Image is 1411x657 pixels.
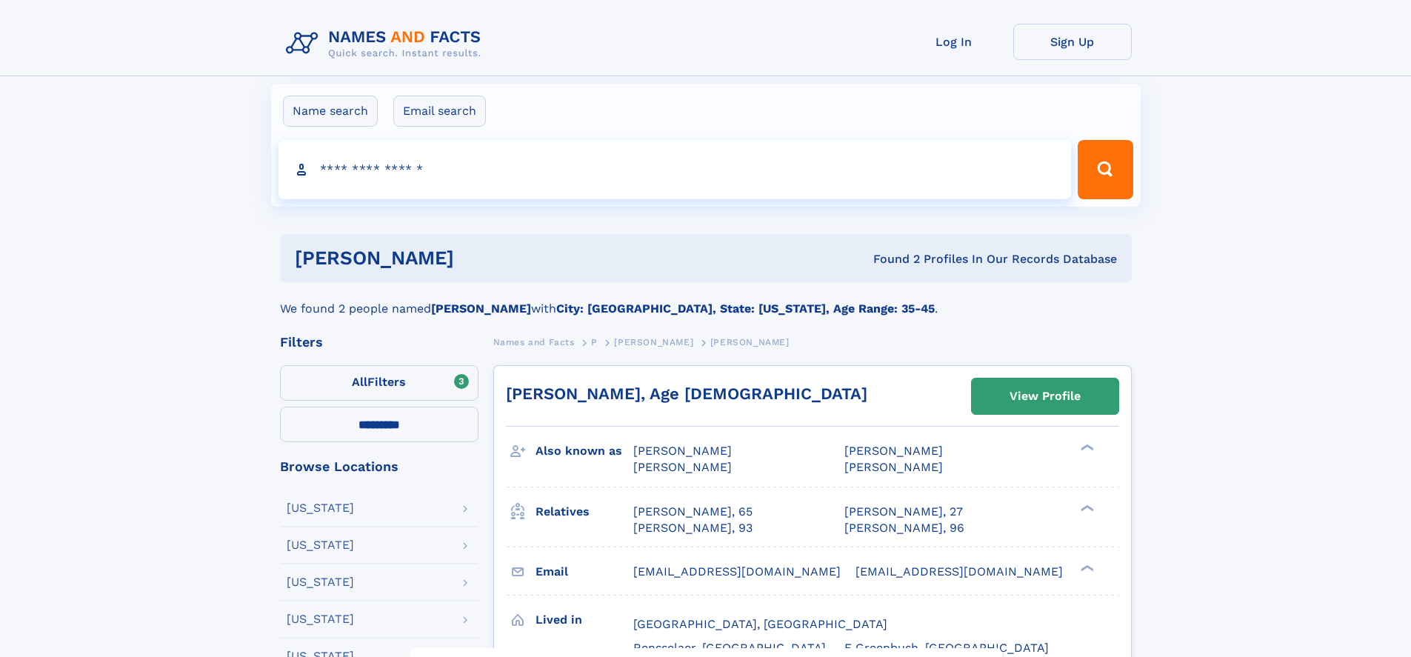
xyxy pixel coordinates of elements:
[278,140,1072,199] input: search input
[280,336,478,349] div: Filters
[710,337,790,347] span: [PERSON_NAME]
[591,333,598,351] a: P
[844,520,964,536] a: [PERSON_NAME], 96
[556,301,935,316] b: City: [GEOGRAPHIC_DATA], State: [US_STATE], Age Range: 35-45
[855,564,1063,578] span: [EMAIL_ADDRESS][DOMAIN_NAME]
[393,96,486,127] label: Email search
[287,613,354,625] div: [US_STATE]
[536,559,633,584] h3: Email
[1078,140,1133,199] button: Search Button
[1077,503,1095,513] div: ❯
[844,444,943,458] span: [PERSON_NAME]
[895,24,1013,60] a: Log In
[633,564,841,578] span: [EMAIL_ADDRESS][DOMAIN_NAME]
[664,251,1117,267] div: Found 2 Profiles In Our Records Database
[431,301,531,316] b: [PERSON_NAME]
[280,282,1132,318] div: We found 2 people named with .
[1010,379,1081,413] div: View Profile
[287,576,354,588] div: [US_STATE]
[633,504,753,520] a: [PERSON_NAME], 65
[280,24,493,64] img: Logo Names and Facts
[614,333,693,351] a: [PERSON_NAME]
[633,460,732,474] span: [PERSON_NAME]
[844,641,1049,655] span: E Greenbush, [GEOGRAPHIC_DATA]
[844,504,963,520] a: [PERSON_NAME], 27
[633,617,887,631] span: [GEOGRAPHIC_DATA], [GEOGRAPHIC_DATA]
[295,249,664,267] h1: [PERSON_NAME]
[633,520,753,536] a: [PERSON_NAME], 93
[506,384,867,403] a: [PERSON_NAME], Age [DEMOGRAPHIC_DATA]
[280,365,478,401] label: Filters
[536,607,633,633] h3: Lived in
[1077,443,1095,453] div: ❯
[844,460,943,474] span: [PERSON_NAME]
[536,438,633,464] h3: Also known as
[280,460,478,473] div: Browse Locations
[287,539,354,551] div: [US_STATE]
[972,378,1118,414] a: View Profile
[591,337,598,347] span: P
[633,444,732,458] span: [PERSON_NAME]
[633,641,826,655] span: Rensselaer, [GEOGRAPHIC_DATA]
[283,96,378,127] label: Name search
[287,502,354,514] div: [US_STATE]
[493,333,575,351] a: Names and Facts
[1013,24,1132,60] a: Sign Up
[614,337,693,347] span: [PERSON_NAME]
[536,499,633,524] h3: Relatives
[1077,563,1095,573] div: ❯
[352,375,367,389] span: All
